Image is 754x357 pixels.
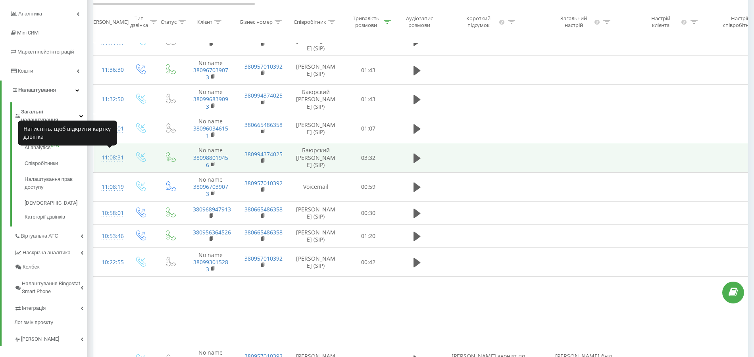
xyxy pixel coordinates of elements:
[193,154,228,169] a: 380988019456
[288,225,344,248] td: [PERSON_NAME] (SIP)
[244,121,283,129] a: 380665486358
[130,15,148,29] div: Тип дзвінка
[288,172,344,202] td: Voicemail
[185,248,237,277] td: No name
[14,315,87,330] a: Лог змін проєкту
[14,102,87,127] a: Загальні налаштування
[185,56,237,85] td: No name
[102,179,117,195] div: 11:08:19
[344,85,393,114] td: 01:43
[18,87,56,93] span: Налаштування
[240,18,273,25] div: Бізнес номер
[244,179,283,187] a: 380957010392
[25,159,58,167] span: Співробітники
[14,274,87,299] a: Налаштування Ringostat Smart Phone
[21,232,58,240] span: Віртуальна АТС
[88,18,129,25] div: [PERSON_NAME]
[193,258,228,273] a: 380993015283
[18,68,33,74] span: Кошти
[22,304,46,312] span: Інтеграція
[25,155,87,171] a: Співробітники
[344,172,393,202] td: 00:59
[288,85,344,114] td: Баюрский [PERSON_NAME] (SIP)
[21,108,79,124] span: Загальні налаштування
[25,195,87,211] a: [DEMOGRAPHIC_DATA]
[2,81,87,100] a: Налаштування
[17,49,74,55] span: Маркетплейс інтеграцій
[14,260,87,274] a: Колбек
[102,121,117,136] div: 11:09:01
[14,319,53,326] span: Лог змін проєкту
[102,205,117,221] div: 10:58:01
[555,15,593,29] div: Загальний настрій
[102,255,117,270] div: 10:22:55
[400,15,439,29] div: Аудіозапис розмови
[642,15,679,29] div: Настрій клієнта
[18,120,117,145] div: Натисніть, щоб відкрити картку дзвінка
[244,228,283,236] a: 380665486358
[460,15,498,29] div: Короткий підсумок
[14,243,87,260] a: Наскрізна аналітика
[185,143,237,173] td: No name
[161,18,177,25] div: Статус
[244,150,283,158] a: 380994374025
[193,66,228,81] a: 380967039073
[17,30,38,36] span: Mini CRM
[294,18,326,25] div: Співробітник
[14,226,87,243] a: Віртуальна АТС
[193,183,228,198] a: 380967039073
[102,228,117,244] div: 10:53:46
[288,202,344,225] td: [PERSON_NAME] (SIP)
[25,171,87,195] a: Налаштування прав доступу
[344,143,393,173] td: 03:32
[197,18,212,25] div: Клієнт
[193,125,228,139] a: 380960346151
[288,248,344,277] td: [PERSON_NAME] (SIP)
[193,205,231,213] a: 380968947913
[22,280,81,296] span: Налаштування Ringostat Smart Phone
[25,211,87,221] a: Категорії дзвінків
[193,95,228,110] a: 380996839093
[288,143,344,173] td: Баюрский [PERSON_NAME] (SIP)
[344,248,393,277] td: 00:42
[23,263,39,271] span: Колбек
[185,114,237,143] td: No name
[25,213,65,221] span: Категорії дзвінків
[102,62,117,78] div: 11:36:30
[21,335,59,343] span: [PERSON_NAME]
[344,114,393,143] td: 01:07
[25,175,83,191] span: Налаштування прав доступу
[244,205,283,213] a: 380665486358
[185,172,237,202] td: No name
[102,150,117,165] div: 11:08:31
[288,56,344,85] td: [PERSON_NAME] (SIP)
[185,85,237,114] td: No name
[288,114,344,143] td: [PERSON_NAME] (SIP)
[193,228,231,236] a: 380956364526
[14,330,87,346] a: [PERSON_NAME]
[244,255,283,262] a: 380957010392
[18,11,42,17] span: Аналiтика
[25,199,77,207] span: [DEMOGRAPHIC_DATA]
[344,225,393,248] td: 01:20
[14,299,87,315] a: Інтеграція
[102,92,117,107] div: 11:32:50
[23,249,71,257] span: Наскрізна аналітика
[244,92,283,99] a: 380994374025
[244,63,283,70] a: 380957010392
[344,56,393,85] td: 01:43
[350,15,382,29] div: Тривалість розмови
[344,202,393,225] td: 00:30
